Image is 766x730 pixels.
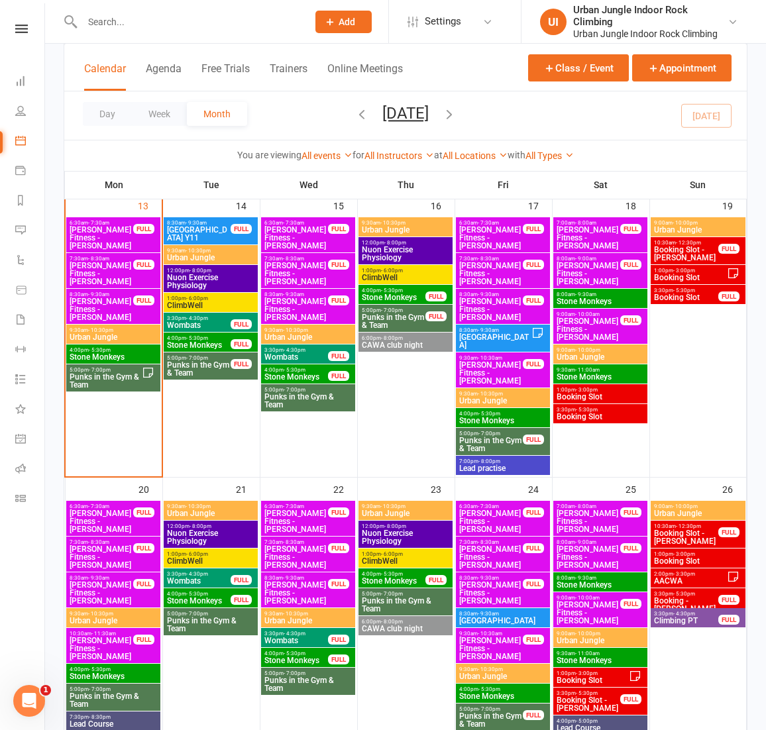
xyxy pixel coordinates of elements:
span: 2:00pm [653,571,727,577]
span: - 7:30am [283,220,304,226]
div: FULL [328,543,349,553]
div: FULL [328,351,349,361]
span: [PERSON_NAME] Fitness - [PERSON_NAME] [459,226,523,250]
a: All events [301,150,353,161]
strong: for [353,150,364,160]
span: 4:00pm [459,411,547,417]
span: 9:30am [361,503,450,509]
span: - 6:00pm [381,551,403,557]
button: Month [187,102,247,126]
span: [PERSON_NAME] Fitness - [PERSON_NAME] [69,262,134,286]
span: - 7:00pm [381,307,403,313]
a: Product Sales [15,276,45,306]
span: [PERSON_NAME] Fitness - [PERSON_NAME] [459,297,523,321]
span: - 9:30am [283,575,304,581]
span: - 8:00pm [190,523,211,529]
span: - 7:00pm [186,355,208,361]
span: [PERSON_NAME] Fitness - [PERSON_NAME] [459,545,523,569]
span: 7:30am [459,256,523,262]
span: Booking Slot [653,274,727,282]
span: Stone Monkeys [556,297,645,305]
span: Punks in the Gym & Team [264,393,353,409]
span: 6:30am [459,503,523,509]
span: 8:30am [264,575,329,581]
div: 23 [431,478,455,499]
span: - 7:30am [478,503,499,509]
span: 7:30am [69,539,134,545]
div: FULL [133,260,154,270]
div: 18 [626,194,649,216]
span: 4:00pm [361,571,426,577]
span: Urban Jungle [69,333,158,341]
span: ClimbWell [361,274,450,282]
span: 12:00pm [361,240,450,246]
span: - 9:30am [575,575,596,581]
span: 6:00pm [361,335,450,341]
th: Sun [649,171,747,199]
span: 8:00am [556,539,621,545]
span: 9:30am [166,503,255,509]
span: 5:00pm [69,367,142,373]
span: [GEOGRAPHIC_DATA] Y11 [166,226,231,242]
span: Booking Slot - [PERSON_NAME] [653,246,719,262]
span: 5:00pm [166,355,231,361]
span: Urban Jungle [653,509,743,517]
span: [PERSON_NAME] Fitness - [PERSON_NAME] [556,509,621,533]
span: 1 [40,685,51,696]
span: - 8:00pm [384,240,406,246]
a: All Locations [443,150,508,161]
span: - 9:30am [575,291,596,297]
div: 20 [138,478,162,499]
span: Stone Monkeys [361,293,426,301]
span: 9:30am [69,327,158,333]
span: - 9:30am [88,575,109,581]
span: 6:30am [264,220,329,226]
span: 7:30am [69,256,134,262]
span: Stone Monkeys [166,341,231,349]
button: Online Meetings [327,62,403,91]
div: 21 [236,478,260,499]
a: Roll call kiosk mode [15,455,45,485]
span: [PERSON_NAME] Fitness - [PERSON_NAME] [459,509,523,533]
a: General attendance kiosk mode [15,425,45,455]
span: 8:30am [69,291,134,297]
div: FULL [523,543,544,553]
span: 9:00am [653,220,743,226]
span: - 3:00pm [673,268,695,274]
span: 9:30am [264,327,353,333]
span: 8:00am [556,575,645,581]
span: - 12:30pm [676,240,701,246]
div: FULL [620,507,641,517]
div: 19 [722,194,746,216]
span: - 4:30pm [284,347,305,353]
div: FULL [718,244,739,254]
span: [PERSON_NAME] Fitness - [PERSON_NAME] [459,262,523,286]
span: Urban Jungle [166,254,255,262]
span: - 5:30pm [186,335,208,341]
div: FULL [425,291,447,301]
span: - 12:30pm [676,523,701,529]
span: - 7:30am [283,503,304,509]
span: - 6:00pm [186,551,208,557]
th: Tue [162,171,260,199]
span: - 8:00pm [381,335,403,341]
button: Add [315,11,372,33]
span: - 10:30pm [186,248,211,254]
span: - 5:30pm [381,571,403,577]
span: 4:00pm [69,347,158,353]
th: Fri [455,171,552,199]
a: Calendar [15,127,45,157]
span: Nuon Exercise Physiology [361,529,450,545]
span: 8:30am [459,327,531,333]
span: Add [339,17,355,27]
span: Punks in the Gym & Team [361,313,426,329]
a: Class kiosk mode [15,485,45,515]
div: Urban Jungle Indoor Rock Climbing [573,28,728,40]
span: 7:30am [264,256,329,262]
div: FULL [523,507,544,517]
span: - 7:30am [88,503,109,509]
span: [PERSON_NAME] Fitness - [PERSON_NAME] [264,545,329,569]
span: Booking Slot [653,557,743,565]
div: UI [540,9,567,35]
span: - 7:00pm [478,431,500,437]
